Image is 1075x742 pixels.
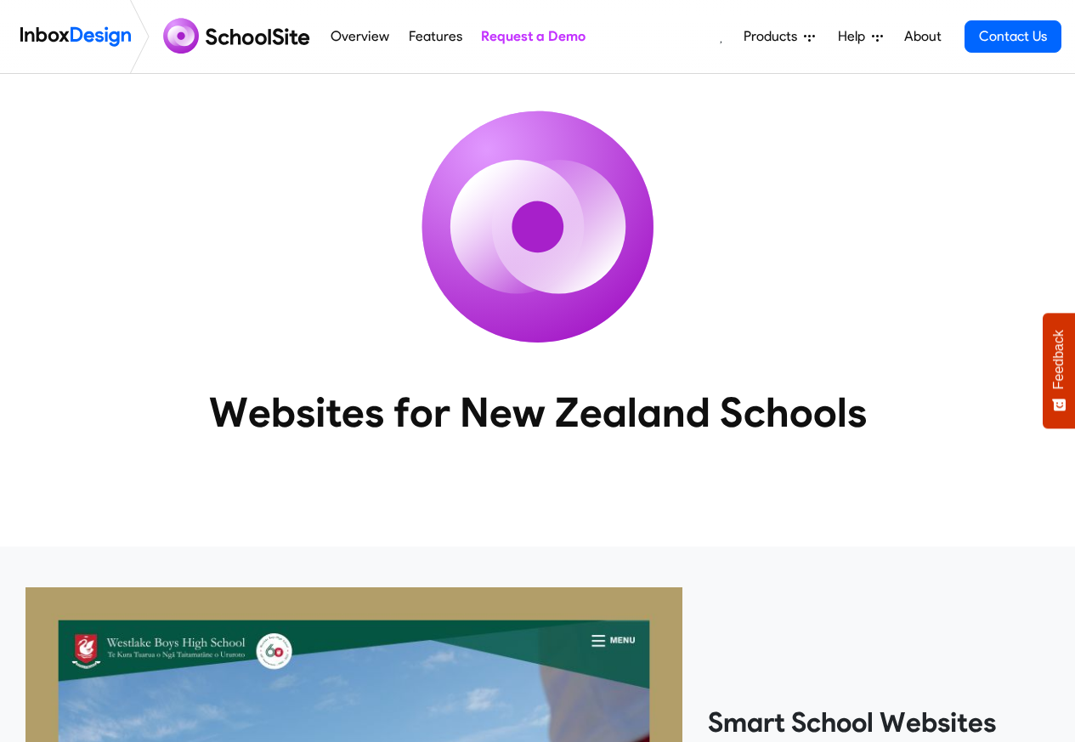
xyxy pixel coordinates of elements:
[838,26,872,47] span: Help
[1051,330,1067,389] span: Feedback
[965,20,1061,53] a: Contact Us
[708,705,1050,739] heading: Smart School Websites
[404,20,467,54] a: Features
[831,20,890,54] a: Help
[899,20,946,54] a: About
[156,16,321,57] img: schoolsite logo
[744,26,804,47] span: Products
[134,387,942,438] heading: Websites for New Zealand Schools
[385,74,691,380] img: icon_schoolsite.svg
[476,20,590,54] a: Request a Demo
[326,20,394,54] a: Overview
[737,20,822,54] a: Products
[1043,313,1075,428] button: Feedback - Show survey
